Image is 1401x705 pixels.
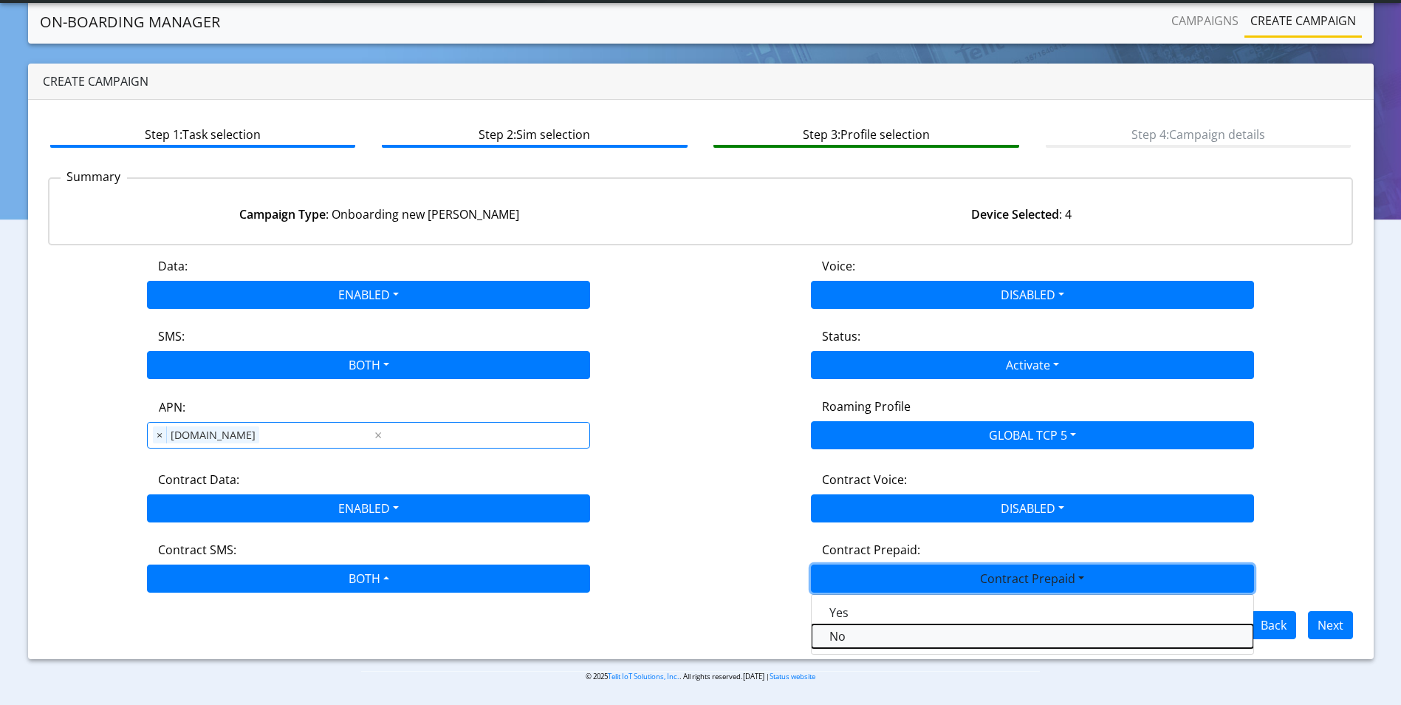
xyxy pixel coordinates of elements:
btn: Step 2: Sim selection [382,120,687,148]
btn: Step 4: Campaign details [1046,120,1351,148]
label: Voice: [822,257,855,275]
a: Status website [770,672,815,681]
a: Telit IoT Solutions, Inc. [608,672,679,681]
label: Roaming Profile [822,398,911,415]
label: Contract Data: [158,471,239,488]
button: GLOBAL TCP 5 [811,421,1254,449]
button: Back [1251,611,1296,639]
button: No [812,624,1253,648]
div: : Onboarding new [PERSON_NAME] [58,205,701,223]
a: Create campaign [1244,6,1362,35]
button: Activate [811,351,1254,379]
button: Next [1308,611,1353,639]
button: Contract Prepaid [811,565,1254,593]
strong: Campaign Type [239,206,326,222]
label: SMS: [158,327,185,345]
button: BOTH [147,565,590,593]
a: Campaigns [1165,6,1244,35]
button: ENABLED [147,494,590,522]
button: DISABLED [811,281,1254,309]
label: Contract Voice: [822,471,907,488]
button: ENABLED [147,281,590,309]
btn: Step 1: Task selection [50,120,355,148]
btn: Step 3: Profile selection [713,120,1018,148]
label: Contract SMS: [158,541,236,559]
label: Data: [158,257,188,275]
a: On-Boarding Manager [40,7,220,37]
button: Yes [812,601,1253,624]
button: DISABLED [811,494,1254,522]
div: : 4 [701,205,1343,223]
label: Contract Prepaid: [822,541,920,559]
span: × [153,426,167,444]
p: © 2025 . All rights reserved.[DATE] | [361,671,1040,682]
div: Create campaign [28,64,1374,100]
div: ENABLED [811,594,1254,655]
span: [DOMAIN_NAME] [167,426,259,444]
span: Clear all [372,426,385,444]
label: Status: [822,327,860,345]
p: Summary [61,168,127,185]
button: BOTH [147,351,590,379]
label: APN: [159,398,185,416]
strong: Device Selected [971,206,1059,222]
